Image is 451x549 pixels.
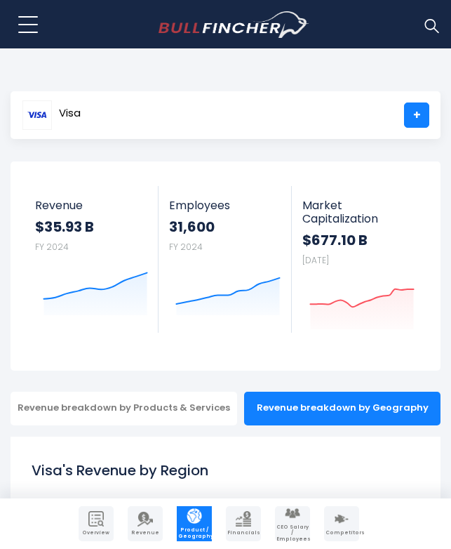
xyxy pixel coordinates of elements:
a: Company Competitors [324,506,359,541]
a: Revenue $35.93 B FY 2024 [25,186,159,319]
small: FY 2024 [169,241,203,253]
span: Revenue [129,530,161,536]
span: Financials [227,530,260,536]
small: FY 2024 [35,241,69,253]
a: Go to homepage [159,11,309,38]
span: Market Capitalization [302,199,415,225]
span: Visa [59,107,81,119]
div: Revenue breakdown by Products & Services [11,392,237,425]
a: Company Financials [226,506,261,541]
a: + [404,102,429,128]
span: Overview [80,530,112,536]
a: Company Employees [275,506,310,541]
a: Employees 31,600 FY 2024 [159,186,291,319]
a: Company Overview [79,506,114,541]
p: In fiscal year [DATE], Visa's revenue by geographical region are as follows: [32,496,419,513]
span: CEO Salary / Employees [276,524,309,542]
a: Visa [22,102,81,128]
a: Company Product/Geography [177,506,212,541]
span: Revenue [35,199,148,212]
span: Competitors [325,530,358,536]
span: Product / Geography [178,527,210,539]
a: Market Capitalization $677.10 B [DATE] [292,186,425,333]
strong: $35.93 B [35,218,148,236]
strong: 31,600 [169,218,281,236]
h1: Visa's Revenue by Region [32,460,419,481]
div: Revenue breakdown by Geography [244,392,440,425]
img: bullfincher logo [159,11,309,38]
strong: $677.10 B [302,231,415,249]
span: Employees [169,199,281,212]
small: [DATE] [302,254,329,266]
img: V logo [22,100,52,130]
a: Company Revenue [128,506,163,541]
